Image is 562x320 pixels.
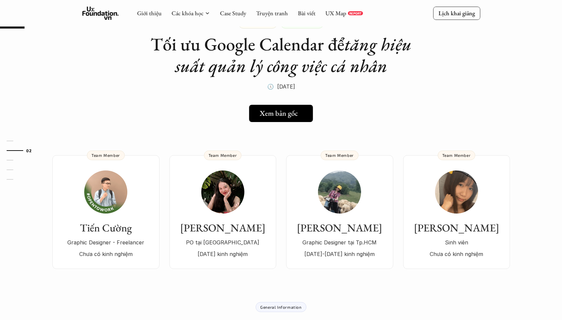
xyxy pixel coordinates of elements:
p: Lịch khai giảng [438,9,475,17]
a: Truyện tranh [256,9,288,17]
h1: Tối ưu Google Calendar để [149,33,414,77]
p: [DATE] kinh nghiệm [176,249,270,259]
p: Chưa có kinh nghiệm [59,249,153,259]
a: Tiến CườngGraphic Designer - FreelancerChưa có kinh nghiệmTeam Member [52,155,159,269]
p: REPORT [349,11,361,15]
h3: [PERSON_NAME] [293,222,387,234]
a: Các khóa học [171,9,203,17]
a: [PERSON_NAME]PO tại [GEOGRAPHIC_DATA][DATE] kinh nghiệmTeam Member [169,155,276,269]
a: Case Study [220,9,246,17]
a: 02 [7,147,38,155]
a: UX Map [325,9,346,17]
p: 🕔 [DATE] [267,82,295,92]
p: PO tại [GEOGRAPHIC_DATA] [176,237,270,247]
p: Graphic Designer tại Tp.HCM [293,237,387,247]
p: Team Member [92,153,120,158]
h3: [PERSON_NAME] [176,222,270,234]
em: tăng hiệu suất quản lý công việc cá nhân [175,32,416,77]
h3: Tiến Cường [59,222,153,234]
a: Lịch khai giảng [433,7,480,20]
a: Xem bản gốc [249,105,313,122]
strong: 02 [26,148,31,153]
p: Team Member [209,153,237,158]
a: [PERSON_NAME]Graphic Designer tại Tp.HCM[DATE]-[DATE] kinh nghiệmTeam Member [286,155,393,269]
h3: [PERSON_NAME] [410,222,503,234]
p: Team Member [442,153,471,158]
h5: Xem bản gốc [260,109,298,118]
p: Graphic Designer - Freelancer [59,237,153,247]
p: Chưa có kinh nghiệm [410,249,503,259]
a: Bài viết [298,9,315,17]
p: General Information [260,305,301,309]
p: [DATE]-[DATE] kinh nghiệm [293,249,387,259]
a: Giới thiệu [137,9,161,17]
p: Sinh viên [410,237,503,247]
p: Team Member [325,153,354,158]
